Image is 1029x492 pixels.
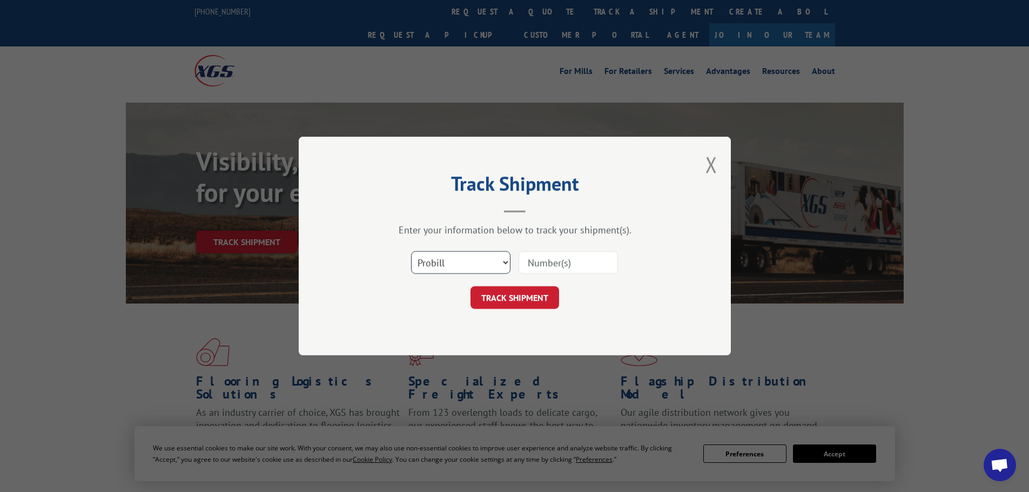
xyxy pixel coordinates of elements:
[519,251,618,274] input: Number(s)
[353,224,677,236] div: Enter your information below to track your shipment(s).
[353,176,677,197] h2: Track Shipment
[470,286,559,309] button: TRACK SHIPMENT
[705,150,717,179] button: Close modal
[984,449,1016,481] a: Open chat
